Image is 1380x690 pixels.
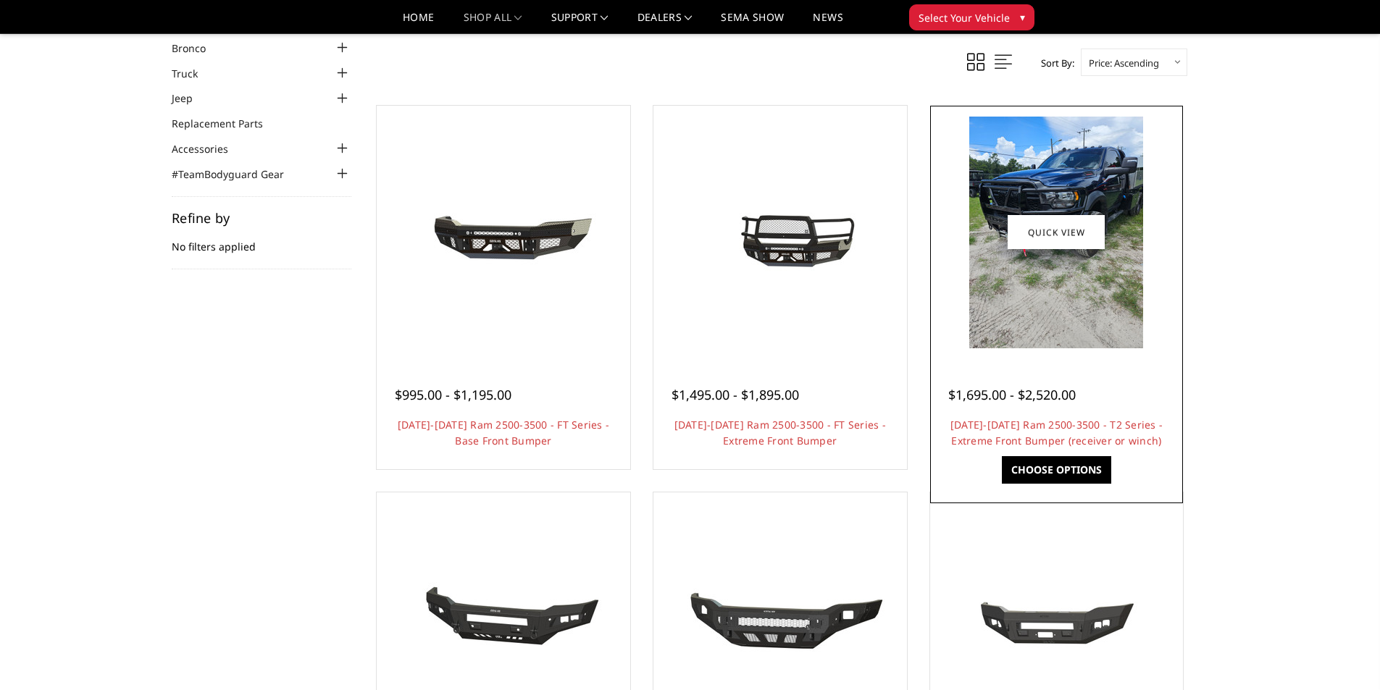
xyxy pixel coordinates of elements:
h5: Refine by [172,211,351,224]
span: $995.00 - $1,195.00 [395,386,511,403]
a: 2019-2026 Ram 2500-3500 - FT Series - Extreme Front Bumper 2019-2026 Ram 2500-3500 - FT Series - ... [657,109,903,355]
a: Replacement Parts [172,116,281,131]
button: Select Your Vehicle [909,4,1034,30]
a: shop all [464,12,522,33]
a: Support [551,12,609,33]
img: 2019-2025 Ram 2500-3500 - A2 Series- Base Front Bumper (winch mount) [940,567,1172,671]
iframe: Chat Widget [1308,620,1380,690]
label: Sort By: [1033,52,1074,74]
a: Jeep [172,91,211,106]
a: Bronco [172,41,224,56]
a: [DATE]-[DATE] Ram 2500-3500 - FT Series - Extreme Front Bumper [674,418,886,447]
span: Select Your Vehicle [919,10,1010,25]
img: 2019-2025 Ram 2500-3500 - FT Series - Base Front Bumper [388,178,619,287]
a: Dealers [637,12,693,33]
a: #TeamBodyguard Gear [172,167,302,182]
a: [DATE]-[DATE] Ram 2500-3500 - FT Series - Base Front Bumper [398,418,609,447]
img: 2019-2025 Ram 2500-3500 - Freedom Series - Base Front Bumper (non-winch) [664,565,896,673]
span: $1,495.00 - $1,895.00 [672,386,799,403]
a: 2019-2025 Ram 2500-3500 - FT Series - Base Front Bumper [380,109,627,355]
span: $1,695.00 - $2,520.00 [948,386,1076,403]
img: 2019-2026 Ram 2500-3500 - T2 Series - Extreme Front Bumper (receiver or winch) [969,117,1143,348]
a: Truck [172,66,216,81]
a: Accessories [172,141,246,156]
a: Quick view [1008,215,1105,249]
a: SEMA Show [721,12,784,33]
a: 2019-2026 Ram 2500-3500 - T2 Series - Extreme Front Bumper (receiver or winch) 2019-2026 Ram 2500... [934,109,1180,355]
img: 2019-2024 Ram 2500-3500 - A2L Series - Base Front Bumper (Non-Winch) [388,565,619,673]
div: No filters applied [172,211,351,269]
span: ▾ [1020,9,1025,25]
a: [DATE]-[DATE] Ram 2500-3500 - T2 Series - Extreme Front Bumper (receiver or winch) [950,418,1163,447]
a: News [813,12,842,33]
a: Home [403,12,434,33]
a: Choose Options [1002,456,1111,484]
